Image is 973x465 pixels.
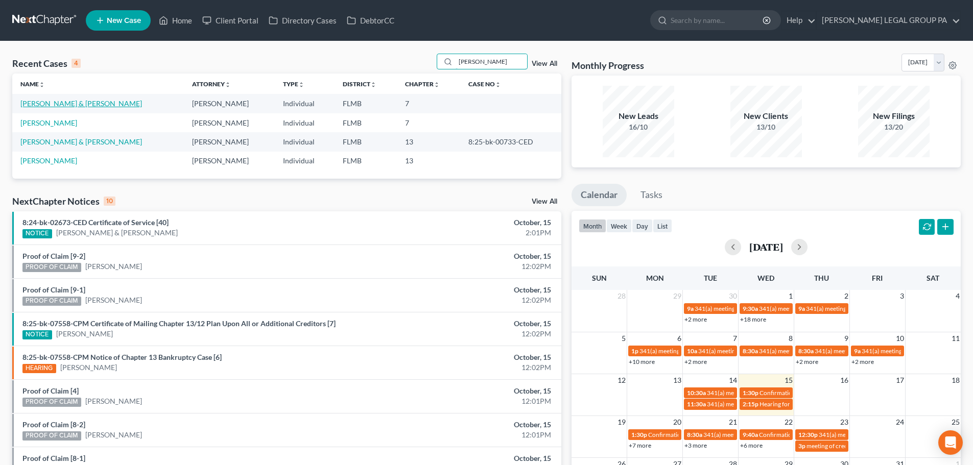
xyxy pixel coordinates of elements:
[759,347,858,355] span: 341(a) meeting for [PERSON_NAME]
[283,80,304,88] a: Typeunfold_more
[672,290,682,302] span: 29
[382,228,551,238] div: 2:01PM
[370,82,376,88] i: unfold_more
[743,305,758,312] span: 9:30a
[760,400,839,408] span: Hearing for [PERSON_NAME]
[798,442,805,450] span: 3p
[335,152,397,170] td: FLMB
[616,416,627,428] span: 19
[854,347,861,355] span: 9a
[532,198,557,205] a: View All
[275,94,335,113] td: Individual
[851,358,874,365] a: +2 more
[732,332,738,345] span: 7
[760,389,930,397] span: Confirmation hearing for [PERSON_NAME] & [PERSON_NAME]
[806,305,905,312] span: 341(a) meeting for [PERSON_NAME]
[814,274,829,282] span: Thu
[684,358,707,365] a: +2 more
[382,362,551,373] div: 12:02PM
[704,274,717,282] span: Tue
[22,252,85,260] a: Proof of Claim [9-2]
[899,290,905,302] span: 3
[730,122,802,132] div: 13/10
[730,110,802,122] div: New Clients
[955,290,961,302] span: 4
[817,11,960,30] a: [PERSON_NAME] LEGAL GROUP PA
[20,156,77,165] a: [PERSON_NAME]
[687,389,706,397] span: 10:30a
[687,431,702,438] span: 8:30a
[788,332,794,345] span: 8
[22,431,81,440] div: PROOF OF CLAIM
[335,132,397,151] td: FLMB
[687,400,706,408] span: 11:30a
[85,430,142,440] a: [PERSON_NAME]
[225,82,231,88] i: unfold_more
[397,152,460,170] td: 13
[85,396,142,406] a: [PERSON_NAME]
[740,442,763,449] a: +6 more
[184,94,275,113] td: [PERSON_NAME]
[22,420,85,429] a: Proof of Claim [8-2]
[895,374,905,386] span: 17
[85,295,142,305] a: [PERSON_NAME]
[839,416,849,428] span: 23
[788,290,794,302] span: 1
[382,285,551,295] div: October, 15
[12,57,81,69] div: Recent Cases
[20,99,142,108] a: [PERSON_NAME] & [PERSON_NAME]
[197,11,264,30] a: Client Portal
[631,347,638,355] span: 1p
[843,290,849,302] span: 2
[184,132,275,151] td: [PERSON_NAME]
[460,132,561,151] td: 8:25-bk-00733-CED
[468,80,501,88] a: Case Nounfold_more
[22,330,52,339] div: NOTICE
[382,295,551,305] div: 12:02PM
[397,113,460,132] td: 7
[684,315,707,323] a: +2 more
[56,329,113,339] a: [PERSON_NAME]
[798,305,805,312] span: 9a
[951,416,961,428] span: 25
[743,400,758,408] span: 2:15p
[759,431,930,438] span: Confirmation Hearing for [PERSON_NAME] & [PERSON_NAME]
[342,11,399,30] a: DebtorCC
[632,219,653,233] button: day
[757,274,774,282] span: Wed
[382,217,551,228] div: October, 15
[707,389,805,397] span: 341(a) meeting for [PERSON_NAME]
[862,347,960,355] span: 341(a) meeting for [PERSON_NAME]
[264,11,342,30] a: Directory Cases
[335,94,397,113] td: FLMB
[572,59,644,71] h3: Monthly Progress
[275,113,335,132] td: Individual
[806,442,918,450] span: meeting of creditors for [PERSON_NAME]
[784,416,794,428] span: 22
[646,274,664,282] span: Mon
[858,122,930,132] div: 13/20
[343,80,376,88] a: Districtunfold_more
[22,454,85,462] a: Proof of Claim [8-1]
[20,80,45,88] a: Nameunfold_more
[684,442,707,449] a: +3 more
[728,416,738,428] span: 21
[749,241,783,252] h2: [DATE]
[798,431,818,438] span: 12:30p
[781,11,816,30] a: Help
[672,374,682,386] span: 13
[72,59,81,68] div: 4
[743,347,758,355] span: 8:30a
[405,80,440,88] a: Chapterunfold_more
[382,261,551,272] div: 12:02PM
[56,228,178,238] a: [PERSON_NAME] & [PERSON_NAME]
[703,431,802,438] span: 341(a) meeting for [PERSON_NAME]
[629,358,655,365] a: +10 more
[456,54,527,69] input: Search by name...
[839,374,849,386] span: 16
[397,94,460,113] td: 7
[784,374,794,386] span: 15
[639,347,738,355] span: 341(a) meeting for [PERSON_NAME]
[382,430,551,440] div: 12:01PM
[648,431,764,438] span: Confirmation hearing for [PERSON_NAME]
